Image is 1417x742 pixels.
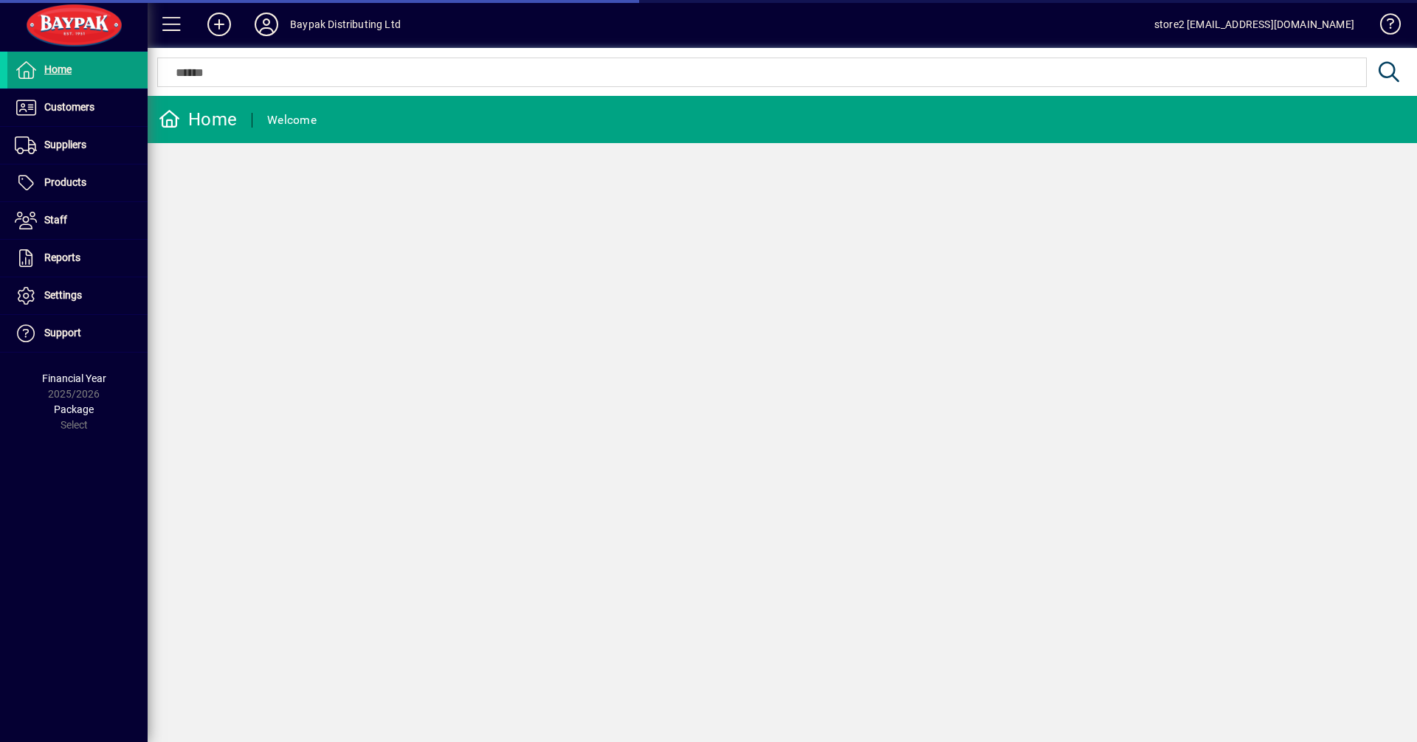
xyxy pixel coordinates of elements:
[7,202,148,239] a: Staff
[44,101,94,113] span: Customers
[44,176,86,188] span: Products
[196,11,243,38] button: Add
[7,89,148,126] a: Customers
[1369,3,1399,51] a: Knowledge Base
[44,214,67,226] span: Staff
[44,289,82,301] span: Settings
[7,164,148,201] a: Products
[44,63,72,75] span: Home
[7,127,148,164] a: Suppliers
[44,327,81,339] span: Support
[44,252,80,263] span: Reports
[54,403,94,415] span: Package
[290,13,401,36] div: Baypak Distributing Ltd
[243,11,290,38] button: Profile
[267,108,317,132] div: Welcome
[7,277,148,314] a: Settings
[44,139,86,150] span: Suppliers
[159,108,237,131] div: Home
[1154,13,1354,36] div: store2 [EMAIL_ADDRESS][DOMAIN_NAME]
[7,240,148,277] a: Reports
[7,315,148,352] a: Support
[42,372,106,384] span: Financial Year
